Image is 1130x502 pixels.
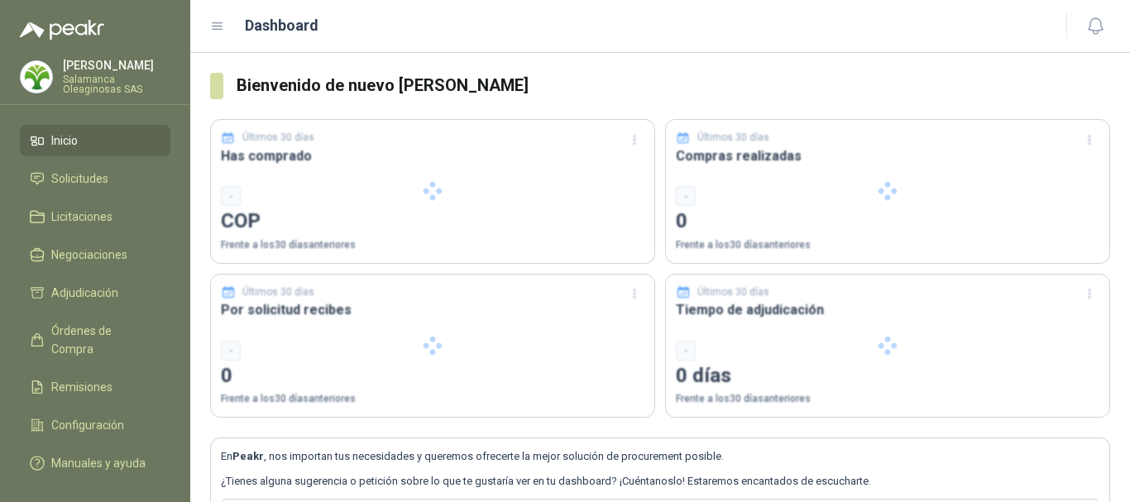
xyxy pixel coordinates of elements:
[51,131,78,150] span: Inicio
[20,201,170,232] a: Licitaciones
[51,416,124,434] span: Configuración
[20,371,170,403] a: Remisiones
[51,208,113,226] span: Licitaciones
[51,454,146,472] span: Manuales y ayuda
[63,74,170,94] p: Salamanca Oleaginosas SAS
[51,378,113,396] span: Remisiones
[232,450,264,462] b: Peakr
[20,409,170,441] a: Configuración
[221,448,1099,465] p: En , nos importan tus necesidades y queremos ofrecerte la mejor solución de procurement posible.
[51,246,127,264] span: Negociaciones
[20,163,170,194] a: Solicitudes
[245,14,318,37] h1: Dashboard
[20,315,170,365] a: Órdenes de Compra
[51,284,118,302] span: Adjudicación
[51,170,108,188] span: Solicitudes
[221,473,1099,490] p: ¿Tienes alguna sugerencia o petición sobre lo que te gustaría ver en tu dashboard? ¡Cuéntanoslo! ...
[237,73,1110,98] h3: Bienvenido de nuevo [PERSON_NAME]
[21,61,52,93] img: Company Logo
[20,125,170,156] a: Inicio
[20,239,170,270] a: Negociaciones
[63,60,170,71] p: [PERSON_NAME]
[20,447,170,479] a: Manuales y ayuda
[20,20,104,40] img: Logo peakr
[51,322,155,358] span: Órdenes de Compra
[20,277,170,308] a: Adjudicación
